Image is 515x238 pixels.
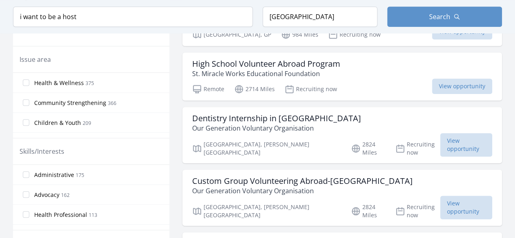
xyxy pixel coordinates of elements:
[263,7,377,27] input: Location
[192,123,361,133] p: Our Generation Voluntary Organisation
[20,146,64,156] legend: Skills/Interests
[23,119,29,126] input: Children & Youth 209
[440,196,492,219] span: View opportunity
[192,140,341,157] p: [GEOGRAPHIC_DATA], [PERSON_NAME][GEOGRAPHIC_DATA]
[192,114,361,123] h3: Dentistry Internship in [GEOGRAPHIC_DATA]
[34,79,84,87] span: Health & Wellness
[429,12,450,22] span: Search
[328,30,381,39] p: Recruiting now
[182,52,502,100] a: High School Volunteer Abroad Program St. Miracle Works Educational Foundation Remote 2714 Miles R...
[395,140,440,157] p: Recruiting now
[89,212,97,218] span: 113
[192,30,271,39] p: [GEOGRAPHIC_DATA], GP
[234,84,275,94] p: 2714 Miles
[34,119,81,127] span: Children & Youth
[285,84,337,94] p: Recruiting now
[192,203,341,219] p: [GEOGRAPHIC_DATA], [PERSON_NAME][GEOGRAPHIC_DATA]
[182,107,502,163] a: Dentistry Internship in [GEOGRAPHIC_DATA] Our Generation Voluntary Organisation [GEOGRAPHIC_DATA]...
[23,171,29,178] input: Administrative 175
[351,203,386,219] p: 2824 Miles
[387,7,502,27] button: Search
[182,170,502,226] a: Custom Group Volunteering Abroad-[GEOGRAPHIC_DATA] Our Generation Voluntary Organisation [GEOGRAP...
[23,211,29,218] input: Health Professional 113
[76,172,84,179] span: 175
[192,84,224,94] p: Remote
[351,140,386,157] p: 2824 Miles
[192,59,340,69] h3: High School Volunteer Abroad Program
[192,176,413,186] h3: Custom Group Volunteering Abroad-[GEOGRAPHIC_DATA]
[192,186,413,196] p: Our Generation Voluntary Organisation
[83,120,91,127] span: 209
[192,69,340,79] p: St. Miracle Works Educational Foundation
[108,100,116,107] span: 366
[34,211,87,219] span: Health Professional
[61,192,70,199] span: 162
[281,30,318,39] p: 984 Miles
[34,171,74,179] span: Administrative
[13,7,253,27] input: Keyword
[34,99,106,107] span: Community Strengthening
[23,99,29,106] input: Community Strengthening 366
[395,203,440,219] p: Recruiting now
[34,191,59,199] span: Advocacy
[85,80,94,87] span: 375
[432,79,492,94] span: View opportunity
[440,133,492,157] span: View opportunity
[23,79,29,86] input: Health & Wellness 375
[20,55,51,64] legend: Issue area
[23,191,29,198] input: Advocacy 162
